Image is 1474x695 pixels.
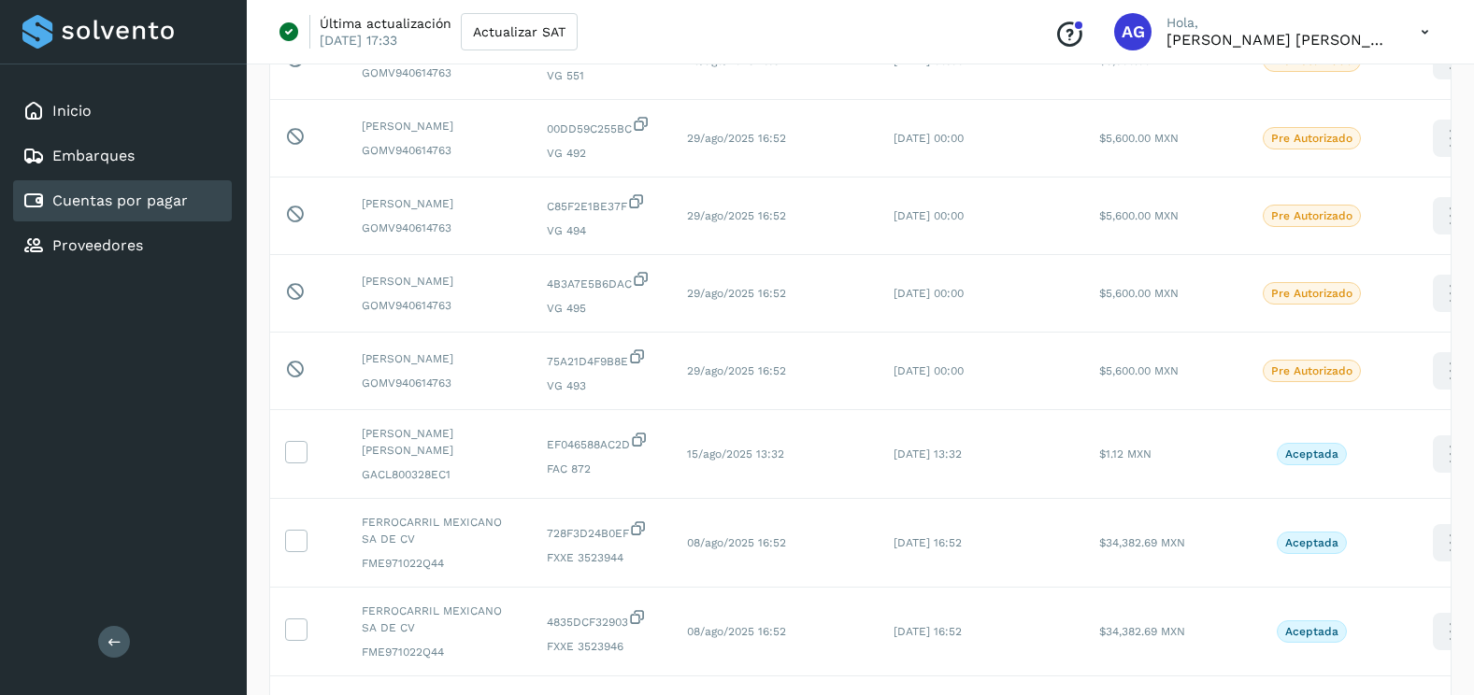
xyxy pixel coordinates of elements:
a: Proveedores [52,236,143,254]
p: Aceptada [1285,447,1338,461]
span: [PERSON_NAME] [PERSON_NAME] [362,425,517,459]
p: Abigail Gonzalez Leon [1166,31,1391,49]
span: C85F2E1BE37F [547,192,657,215]
span: GOMV940614763 [362,220,517,236]
span: $1.12 MXN [1099,447,1152,461]
a: Inicio [52,102,92,120]
span: VG 495 [547,300,657,317]
p: Pre Autorizado [1271,364,1352,377]
div: Embarques [13,135,232,177]
p: Pre Autorizado [1271,209,1352,222]
span: $5,600.00 MXN [1099,287,1179,300]
span: $34,382.69 MXN [1099,625,1185,638]
span: [PERSON_NAME] [362,273,517,290]
span: FXXE 3523946 [547,638,657,655]
span: $34,382.69 MXN [1099,536,1185,549]
span: VG 493 [547,377,657,394]
span: 29/ago/2025 16:52 [687,364,786,377]
span: [DATE] 00:00 [894,209,964,222]
span: 29/ago/2025 16:52 [687,132,786,145]
span: [DATE] 16:52 [894,625,962,638]
span: [PERSON_NAME] [362,195,517,212]
p: Pre Autorizado [1271,132,1352,145]
div: Inicio [13,91,232,132]
p: [DATE] 17:33 [320,32,397,49]
span: [DATE] 00:00 [894,287,964,300]
span: GOMV940614763 [362,142,517,159]
a: Cuentas por pagar [52,191,188,209]
span: FAC 872 [547,461,657,477]
p: Última actualización [320,15,451,32]
div: Cuentas por pagar [13,180,232,221]
p: Aceptada [1285,625,1338,638]
span: [DATE] 16:52 [894,536,962,549]
span: [PERSON_NAME] [362,118,517,135]
span: 00DD59C255BC [547,115,657,137]
a: Embarques [52,147,135,164]
span: 29/ago/2025 16:52 [687,209,786,222]
span: [DATE] 00:00 [894,364,964,377]
span: EF046588AC2D [547,431,657,453]
span: 08/ago/2025 16:52 [687,625,786,638]
button: Actualizar SAT [461,13,578,50]
span: Actualizar SAT [473,25,565,38]
span: 4835DCF32903 [547,608,657,631]
p: Hola, [1166,15,1391,31]
span: 75A21D4F9B8E [547,347,657,370]
p: Pre Autorizado [1271,287,1352,300]
span: FME971022Q44 [362,644,517,660]
span: $5,600.00 MXN [1099,132,1179,145]
span: $5,600.00 MXN [1099,364,1179,377]
span: [DATE] 13:32 [894,447,962,461]
span: $5,600.00 MXN [1099,209,1179,222]
span: GOMV940614763 [362,297,517,314]
span: FXXE 3523944 [547,549,657,566]
span: FERROCARRIL MEXICANO SA DE CV [362,514,517,547]
span: FERROCARRIL MEXICANO SA DE CV [362,603,517,636]
span: GOMV940614763 [362,375,517,391]
span: 728F3D24B0EF [547,519,657,542]
span: [DATE] 00:00 [894,132,964,145]
span: VG 494 [547,222,657,239]
div: Proveedores [13,225,232,266]
span: 29/ago/2025 16:52 [687,287,786,300]
span: [PERSON_NAME] [362,350,517,367]
p: Aceptada [1285,536,1338,549]
span: VG 492 [547,145,657,162]
span: VG 551 [547,67,657,84]
span: FME971022Q44 [362,555,517,572]
span: GOMV940614763 [362,64,517,81]
span: 08/ago/2025 16:52 [687,536,786,549]
span: 15/ago/2025 13:32 [687,447,784,461]
span: 4B3A7E5B6DAC [547,270,657,292]
span: GACL800328EC1 [362,466,517,483]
